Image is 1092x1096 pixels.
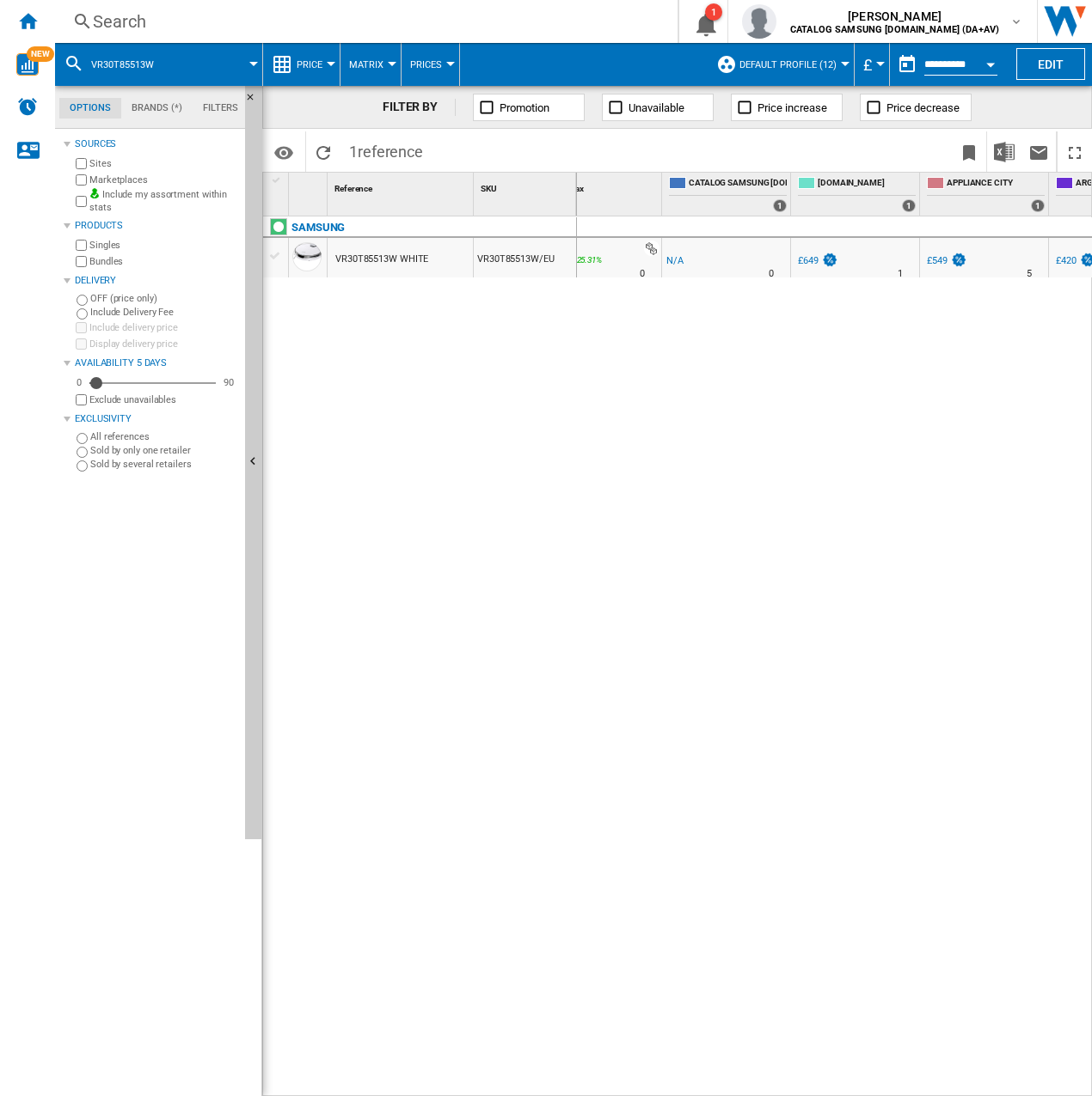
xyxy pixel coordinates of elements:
span: VR30T85513W [91,59,154,70]
div: 1 offers sold by CATALOG SAMSUNG UK.IE (DA+AV) [773,199,787,212]
div: Click to filter on that brand [291,217,345,238]
img: mysite-bg-18x18.png [89,188,100,198]
button: Matrix [349,43,392,86]
button: Promotion [473,94,585,121]
span: Matrix [349,59,383,70]
label: Include delivery price [89,321,238,334]
span: 1 [340,131,432,167]
div: FILTER BY [383,99,456,116]
label: Singles [89,239,238,252]
div: Search [93,9,633,33]
div: VR30T85513W/EU [474,238,576,277]
div: Sort None [292,173,327,199]
input: Include Delivery Fee [77,308,88,320]
md-tab-item: Brands (*) [121,98,193,119]
div: Delivery Time : 1 day [898,265,903,283]
span: Prices [410,59,442,70]
span: 125.31 [573,255,596,265]
label: Bundles [89,255,238,268]
div: Price [272,43,331,86]
div: Delivery Time : 5 days [1027,265,1032,283]
button: Unavailable [602,94,714,121]
button: Price [297,43,331,86]
button: Send this report by email [1021,131,1056,172]
button: VR30T85513W [91,43,171,86]
span: [DOMAIN_NAME] [818,177,916,192]
button: Default profile (12) [739,43,845,86]
div: CATALOG SAMSUNG [DOMAIN_NAME] (DA+AV) 1 offers sold by CATALOG SAMSUNG UK.IE (DA+AV) [666,173,790,216]
button: md-calendar [890,47,924,82]
div: Sort None [331,173,473,199]
input: Include my assortment within stats [76,191,87,212]
span: Unavailable [629,101,684,114]
div: 1 offers sold by AO.COM [902,199,916,212]
span: SKU [481,184,497,193]
img: promotionV3.png [821,253,838,267]
span: Price decrease [886,101,960,114]
div: 1 [705,3,722,21]
div: Sort None [477,173,576,199]
div: SKU Sort None [477,173,576,199]
input: Sold by only one retailer [77,447,88,458]
input: OFF (price only) [77,295,88,306]
div: Sort None [537,173,661,199]
button: Download in Excel [987,131,1021,172]
div: Delivery Time : 0 day [640,265,645,283]
span: Default profile (12) [739,59,837,70]
md-slider: Availability [89,374,216,392]
button: £ [863,43,880,86]
label: All references [90,430,238,443]
label: Marketplaces [89,174,238,186]
div: Market Max Sort None [537,173,661,199]
input: Include delivery price [76,322,87,333]
div: Delivery Time : 0 day [769,265,774,283]
div: £549 [924,253,967,270]
span: NEW [27,46,54,62]
div: £649 [795,253,838,270]
input: Display delivery price [76,394,87,405]
label: Include my assortment within stats [89,188,238,215]
div: VR30T85513W [64,43,254,86]
div: Delivery [75,274,238,288]
label: Sold by several retailers [90,458,238,471]
button: Maximize [1058,131,1092,172]
span: Price increase [758,101,827,114]
md-tab-item: Options [59,98,121,119]
button: Hide [245,86,266,117]
div: £420 [1056,255,1077,266]
div: 1 offers sold by APPLIANCE CITY [1031,199,1045,212]
span: £ [863,56,872,74]
div: 0 [72,376,86,389]
input: Sites [76,158,87,169]
input: Display delivery price [76,338,87,350]
button: Prices [410,43,451,86]
span: APPLIANCE CITY [947,177,1045,192]
div: N/A [666,253,684,270]
button: Edit [1016,48,1085,80]
label: Display delivery price [89,338,238,350]
button: Open calendar [975,46,1006,77]
div: Sources [75,137,238,151]
div: Reference Sort None [331,173,473,199]
button: Hide [245,86,262,839]
label: Include Delivery Fee [90,306,238,319]
button: Price increase [731,94,843,121]
img: wise-card.svg [16,53,39,76]
div: VR30T85513W WHITE [335,240,428,279]
span: Promotion [500,101,549,114]
input: All references [77,433,88,444]
label: Exclude unavailables [89,393,238,406]
img: excel-24x24.png [994,142,1015,162]
div: £549 [927,255,948,266]
div: £649 [798,255,819,266]
label: Sites [89,157,238,170]
div: Default profile (12) [716,43,845,86]
div: Products [75,219,238,233]
div: Exclusivity [75,412,238,426]
img: promotionV3.png [950,253,967,267]
button: Options [267,137,301,167]
label: Sold by only one retailer [90,444,238,457]
b: CATALOG SAMSUNG [DOMAIN_NAME] (DA+AV) [790,24,999,35]
img: alerts-logo.svg [17,96,38,117]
